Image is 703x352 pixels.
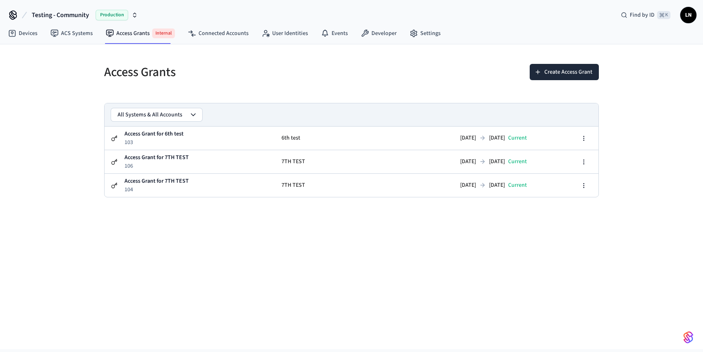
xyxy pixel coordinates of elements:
h5: Access Grants [104,64,347,81]
button: All Systems & All Accounts [111,108,202,121]
button: [DATE][DATE]current [460,134,527,142]
span: ⌘ K [657,11,670,19]
a: ACS Systems [44,26,99,41]
p: current [508,134,527,142]
a: Devices [2,26,44,41]
p: Access Grant for 6th test [124,130,183,138]
button: LN [680,7,696,23]
p: [DATE] [489,157,505,166]
p: 106 [124,162,133,170]
div: Find by ID⌘ K [614,8,677,22]
p: [DATE] [489,134,505,142]
a: Developer [354,26,403,41]
p: 7TH TEST [282,157,350,166]
a: Access GrantsInternal [99,25,181,42]
p: 104 [124,186,133,194]
p: 103 [124,138,133,146]
p: Access Grant for 7TH TEST [124,177,189,186]
p: [DATE] [460,181,476,189]
p: current [508,157,527,166]
p: 6th test [282,134,350,142]
p: [DATE] [489,181,505,189]
p: [DATE] [460,134,476,142]
span: Find by ID [630,11,655,19]
span: Internal [152,28,175,38]
img: SeamLogoGradient.69752ec5.svg [683,331,693,344]
a: Connected Accounts [181,26,255,41]
span: LN [681,8,696,22]
p: [DATE] [460,157,476,166]
a: Events [314,26,354,41]
a: Settings [403,26,447,41]
button: [DATE][DATE]current [460,157,527,166]
button: Create Access Grant [530,64,599,80]
p: current [508,181,527,189]
button: [DATE][DATE]current [460,181,527,189]
span: Production [96,10,128,20]
p: 7TH TEST [282,181,350,190]
p: Access Grant for 7TH TEST [124,153,189,162]
a: User Identities [255,26,314,41]
span: Testing - Community [32,10,89,20]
